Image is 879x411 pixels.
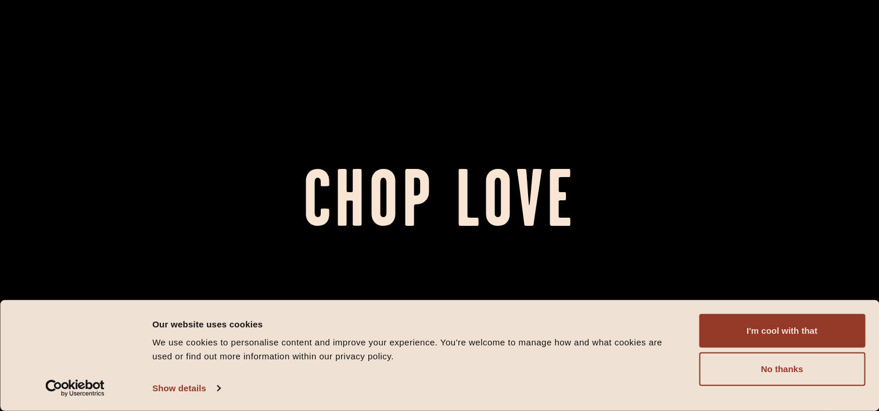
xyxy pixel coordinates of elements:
[152,317,673,331] div: Our website uses cookies
[699,352,865,386] button: No thanks
[24,380,126,397] a: Usercentrics Cookiebot - opens in a new window
[152,380,220,397] a: Show details
[699,314,865,348] button: I'm cool with that
[152,336,673,363] div: We use cookies to personalise content and improve your experience. You're welcome to manage how a...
